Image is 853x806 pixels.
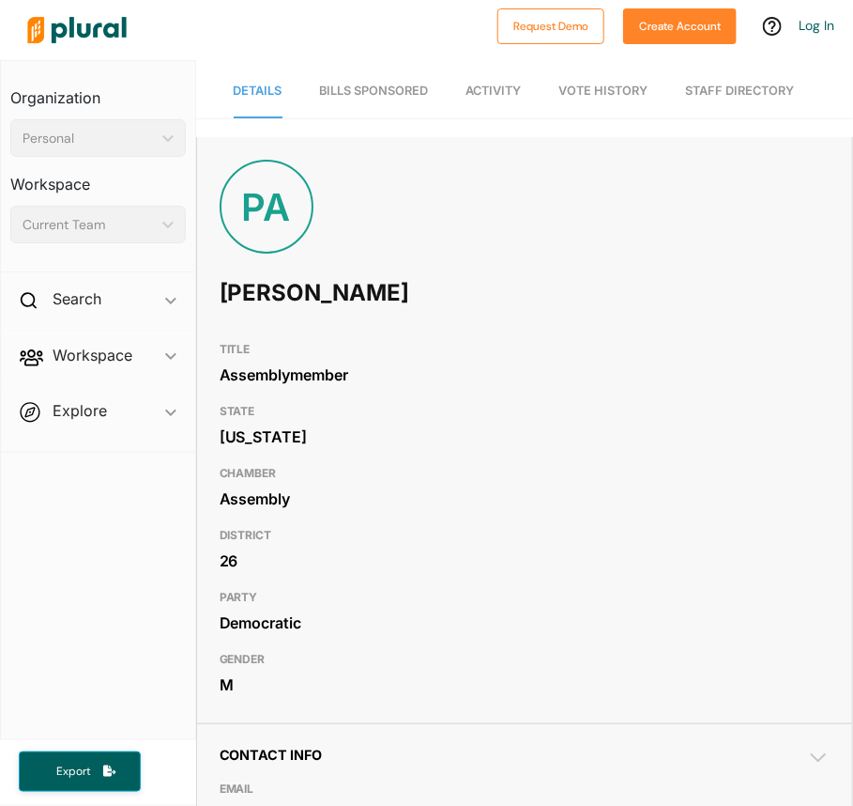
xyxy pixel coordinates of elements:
[220,671,830,699] div: M
[53,288,101,309] h2: Search
[220,423,830,451] div: [US_STATE]
[220,547,830,575] div: 26
[220,462,830,485] h3: CHAMBER
[497,8,604,44] button: Request Demo
[234,84,282,98] span: Details
[320,65,429,118] a: Bills Sponsored
[623,15,737,35] a: Create Account
[23,129,155,148] div: Personal
[220,361,830,389] div: Assemblymember
[623,8,737,44] button: Create Account
[234,65,282,118] a: Details
[10,70,186,112] h3: Organization
[686,65,795,118] a: Staff Directory
[220,747,323,763] span: Contact Info
[220,648,830,671] h3: GENDER
[19,752,141,792] button: Export
[559,65,648,118] a: Vote History
[220,586,830,609] h3: PARTY
[320,84,429,98] span: Bills Sponsored
[559,84,648,98] span: Vote History
[466,65,522,118] a: Activity
[220,400,830,423] h3: STATE
[10,157,186,198] h3: Workspace
[220,485,830,513] div: Assembly
[466,84,522,98] span: Activity
[220,265,586,321] h1: [PERSON_NAME]
[23,215,155,235] div: Current Team
[220,338,830,361] h3: TITLE
[220,609,830,637] div: Democratic
[799,17,834,34] a: Log In
[220,160,313,254] div: PA
[220,524,830,547] h3: DISTRICT
[220,778,830,800] h3: EMAIL
[497,15,604,35] a: Request Demo
[43,764,103,780] span: Export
